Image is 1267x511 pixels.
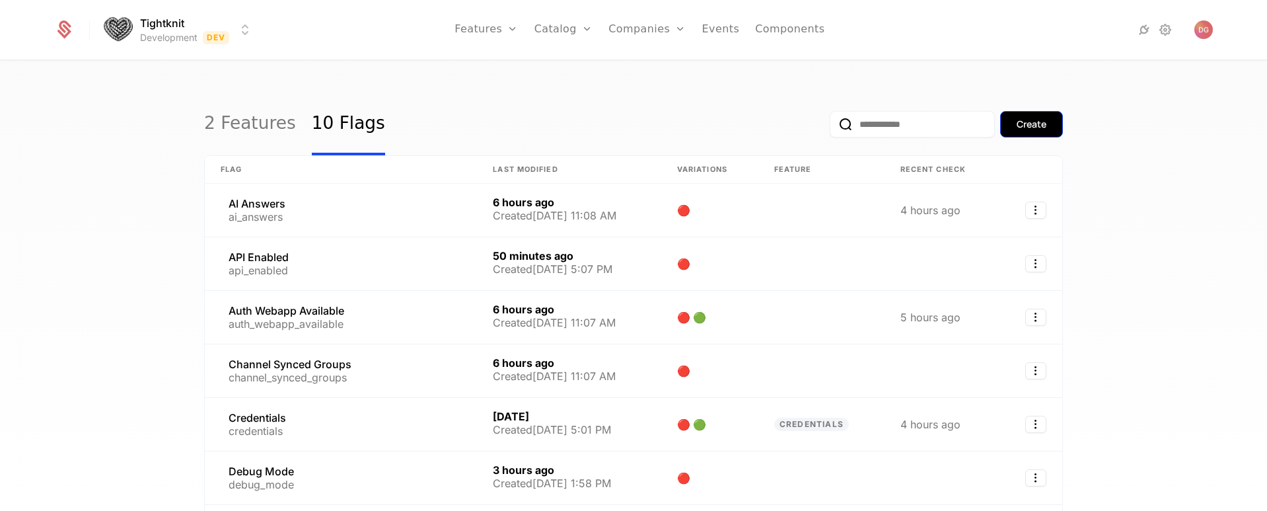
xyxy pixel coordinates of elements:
[1000,111,1063,138] button: Create
[1025,362,1046,379] button: Select action
[1025,416,1046,433] button: Select action
[102,14,133,46] img: Tightknit
[1017,118,1046,131] div: Create
[1025,255,1046,272] button: Select action
[106,15,254,44] button: Select environment
[758,156,885,184] th: Feature
[477,156,661,184] th: Last Modified
[1194,20,1213,39] img: Danny Gomes
[140,15,184,31] span: Tightknit
[203,31,230,44] span: Dev
[1194,20,1213,39] button: Open user button
[1157,22,1173,38] a: Settings
[885,156,999,184] th: Recent check
[661,156,758,184] th: Variations
[1025,202,1046,219] button: Select action
[1025,469,1046,487] button: Select action
[1025,309,1046,326] button: Select action
[312,93,385,155] a: 10 Flags
[204,93,296,155] a: 2 Features
[205,156,477,184] th: Flag
[1136,22,1152,38] a: Integrations
[140,31,198,44] div: Development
